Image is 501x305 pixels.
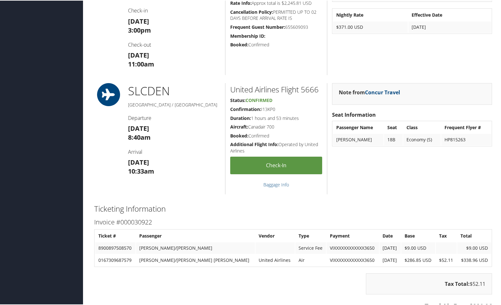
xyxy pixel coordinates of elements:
[136,242,255,253] td: [PERSON_NAME]/[PERSON_NAME]
[95,254,135,265] td: 0167309687579
[230,156,322,174] a: Check-in
[380,230,401,241] th: Date
[128,82,220,98] h1: SLC DEN
[230,123,248,129] strong: Aircraft:
[230,114,322,121] h5: 1 hours and 53 minutes
[436,254,457,265] td: $52.11
[128,132,151,141] strong: 8:40am
[380,254,401,265] td: [DATE]
[128,101,220,107] h5: [GEOGRAPHIC_DATA] / [GEOGRAPHIC_DATA]
[457,254,491,265] td: $338.96 USD
[441,133,491,145] td: HP815263
[408,9,491,20] th: Effective Date
[230,23,322,30] h5: 655609093
[366,273,492,294] div: $52.11
[128,6,220,13] h4: Check-in
[403,133,441,145] td: Economy (S)
[94,217,492,226] h3: Invoice #000030922
[136,230,255,241] th: Passenger
[230,8,273,14] strong: Cancellation Policy:
[95,230,135,241] th: Ticket #
[230,106,322,112] h5: I13KP0
[365,88,400,95] a: Concur Travel
[128,41,220,48] h4: Check-out
[230,106,261,112] strong: Confirmation:
[263,181,289,187] a: Baggage Info
[333,121,383,133] th: Passenger Name
[403,121,441,133] th: Class
[333,9,408,20] th: Nightly Rate
[94,203,492,214] h2: Ticketing Information
[128,148,220,155] h4: Arrival
[95,242,135,253] td: 8900897508570
[408,21,491,32] td: [DATE]
[230,97,246,103] strong: Status:
[457,230,491,241] th: Total
[384,133,403,145] td: 18B
[401,230,435,241] th: Base
[339,88,400,95] strong: Note from
[333,133,383,145] td: [PERSON_NAME]
[295,254,326,265] td: Air
[445,280,470,287] strong: Tax Total:
[457,242,491,253] td: $9.00 USD
[128,123,149,132] strong: [DATE]
[327,254,379,265] td: VIXXXXXXXXXXXX3650
[230,32,265,38] strong: Membership ID:
[136,254,255,265] td: [PERSON_NAME]/[PERSON_NAME] [PERSON_NAME]
[128,16,149,25] strong: [DATE]
[327,230,379,241] th: Payment
[230,141,278,147] strong: Additional Flight Info:
[295,230,326,241] th: Type
[128,25,151,34] strong: 3:00pm
[230,141,322,153] h5: Operated by United Airlines
[128,59,154,68] strong: 11:00am
[441,121,491,133] th: Frequent Flyer #
[401,242,435,253] td: $9.00 USD
[436,230,457,241] th: Tax
[295,242,326,253] td: Service Fee
[401,254,435,265] td: $286.85 USD
[230,41,248,47] strong: Booked:
[128,157,149,166] strong: [DATE]
[384,121,403,133] th: Seat
[246,97,272,103] span: Confirmed
[128,114,220,121] h4: Departure
[230,123,322,129] h5: Canadair 700
[255,230,294,241] th: Vendor
[128,50,149,59] strong: [DATE]
[230,23,285,29] strong: Frequent Guest Number:
[230,83,322,94] h2: United Airlines Flight 5666
[230,132,248,138] strong: Booked:
[128,166,154,175] strong: 10:33am
[230,8,322,21] h5: PERMITTED UP TO 02 DAYS BEFORE ARRIVAL RATE IS
[230,114,251,121] strong: Duration:
[255,254,294,265] td: United Airlines
[380,242,401,253] td: [DATE]
[327,242,379,253] td: VIXXXXXXXXXXXX3650
[332,111,376,118] strong: Seat Information
[333,21,408,32] td: $371.00 USD
[230,132,322,138] h5: Confirmed
[230,41,322,47] h5: Confirmed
